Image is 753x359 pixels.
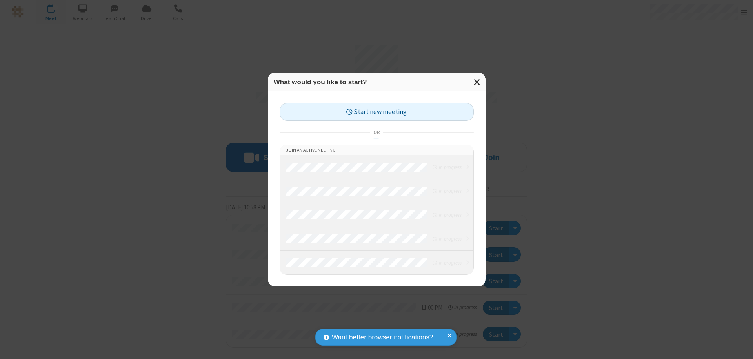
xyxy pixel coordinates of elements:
[433,163,461,171] em: in progress
[433,211,461,219] em: in progress
[433,187,461,195] em: in progress
[433,259,461,267] em: in progress
[274,78,480,86] h3: What would you like to start?
[370,127,383,138] span: or
[433,235,461,243] em: in progress
[280,145,473,155] li: Join an active meeting
[469,73,486,92] button: Close modal
[332,332,433,343] span: Want better browser notifications?
[280,103,474,121] button: Start new meeting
